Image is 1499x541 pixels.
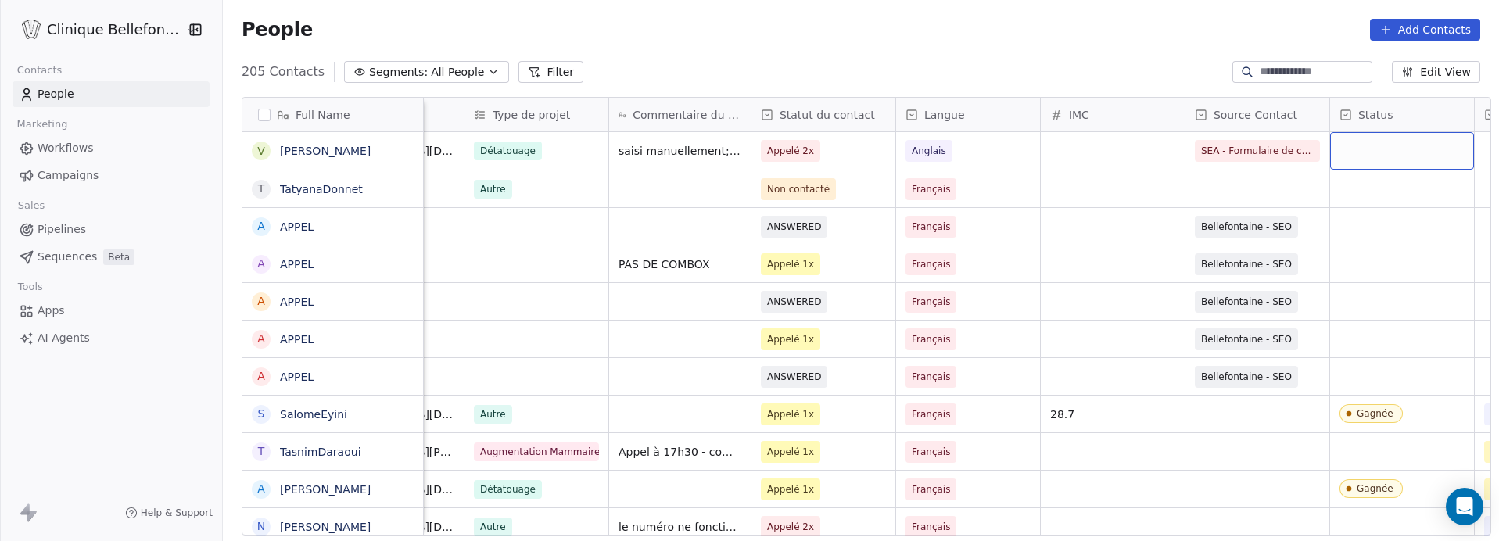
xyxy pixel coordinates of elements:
[1201,331,1292,347] span: Bellefontaine - SEO
[1041,98,1185,131] div: IMC
[329,143,454,159] span: [EMAIL_ADDRESS][DOMAIN_NAME]
[767,444,814,460] span: Appelé 1x
[912,294,950,310] span: Français
[1330,98,1474,131] div: Status
[912,444,950,460] span: Français
[619,519,741,535] span: le numéro ne fonctionne pas. email envoyé (j'ai changé [DOMAIN_NAME]) -ED
[767,294,821,310] span: ANSWERED
[47,20,182,40] span: Clinique Bellefontaine
[767,181,830,197] span: Non contacté
[474,518,512,536] span: Autre
[329,482,454,497] span: [EMAIL_ADDRESS][DOMAIN_NAME]
[1069,107,1089,123] span: IMC
[257,218,265,235] div: A
[912,519,950,535] span: Français
[329,519,454,535] span: [EMAIL_ADDRESS][DOMAIN_NAME]
[780,107,875,123] span: Statut du contact
[1358,107,1393,123] span: Status
[767,407,814,422] span: Appelé 1x
[369,64,428,81] span: Segments:
[329,444,454,460] span: [EMAIL_ADDRESS][PERSON_NAME][DOMAIN_NAME]
[242,98,423,131] div: Full Name
[1050,407,1175,422] span: 28.7
[257,331,265,347] div: A
[38,167,99,184] span: Campaigns
[258,443,265,460] div: T
[619,256,741,272] span: PAS DE COMBOX
[280,483,371,496] a: [PERSON_NAME]
[912,219,950,235] span: Français
[103,249,134,265] span: Beta
[257,406,264,422] div: S
[1214,107,1297,123] span: Source Contact
[280,258,314,270] a: APPEL
[1185,98,1329,131] div: Source Contact
[280,220,314,233] a: APPEL
[13,135,210,161] a: Workflows
[464,98,608,131] div: Type de projet
[257,256,265,272] div: A
[609,98,751,131] div: Commentaire du collaborateur
[1446,488,1483,525] div: Open Intercom Messenger
[751,98,895,131] div: Statut du contact
[38,249,97,265] span: Sequences
[474,142,542,160] span: Détatouage
[13,298,210,324] a: Apps
[280,183,363,195] a: TatyanaDonnet
[1201,369,1292,385] span: Bellefontaine - SEO
[1201,143,1314,159] span: SEA - Formulaire de contact
[280,145,371,157] a: [PERSON_NAME]
[257,518,265,535] div: N
[38,330,90,346] span: AI Agents
[125,507,213,519] a: Help & Support
[13,163,210,188] a: Campaigns
[912,369,950,385] span: Français
[280,333,314,346] a: APPEL
[13,217,210,242] a: Pipelines
[10,113,74,136] span: Marketing
[619,444,741,460] span: Appel à 17h30 - combox
[11,275,49,299] span: Tools
[633,107,741,123] span: Commentaire du collaborateur
[280,521,371,533] a: [PERSON_NAME]
[258,181,265,197] div: T
[257,293,265,310] div: A
[296,107,350,123] span: Full Name
[767,331,814,347] span: Appelé 1x
[280,371,314,383] a: APPEL
[1201,256,1292,272] span: Bellefontaine - SEO
[912,482,950,497] span: Français
[242,18,313,41] span: People
[493,107,570,123] span: Type de projet
[257,368,265,385] div: A
[11,194,52,217] span: Sales
[924,107,965,123] span: Langue
[38,140,94,156] span: Workflows
[767,519,814,535] span: Appelé 2x
[896,98,1040,131] div: Langue
[1357,408,1393,419] div: Gagnée
[1357,483,1393,494] div: Gagnée
[1370,19,1480,41] button: Add Contacts
[912,331,950,347] span: Français
[431,64,484,81] span: All People
[19,16,176,43] button: Clinique Bellefontaine
[13,325,210,351] a: AI Agents
[38,303,65,319] span: Apps
[280,408,347,421] a: SalomeEyini
[767,482,814,497] span: Appelé 1x
[619,143,741,159] span: saisi manuellement; pas joignable, msg combox + email avec le devis & info détat.- ED
[280,446,361,458] a: TasnimDaraoui
[10,59,69,82] span: Contacts
[257,143,265,159] div: V
[280,296,314,308] a: APPEL
[474,405,512,424] span: Autre
[767,143,814,159] span: Appelé 2x
[38,86,74,102] span: People
[13,244,210,270] a: SequencesBeta
[329,407,454,422] span: [EMAIL_ADDRESS][DOMAIN_NAME]
[767,219,821,235] span: ANSWERED
[518,61,583,83] button: Filter
[767,256,814,272] span: Appelé 1x
[767,369,821,385] span: ANSWERED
